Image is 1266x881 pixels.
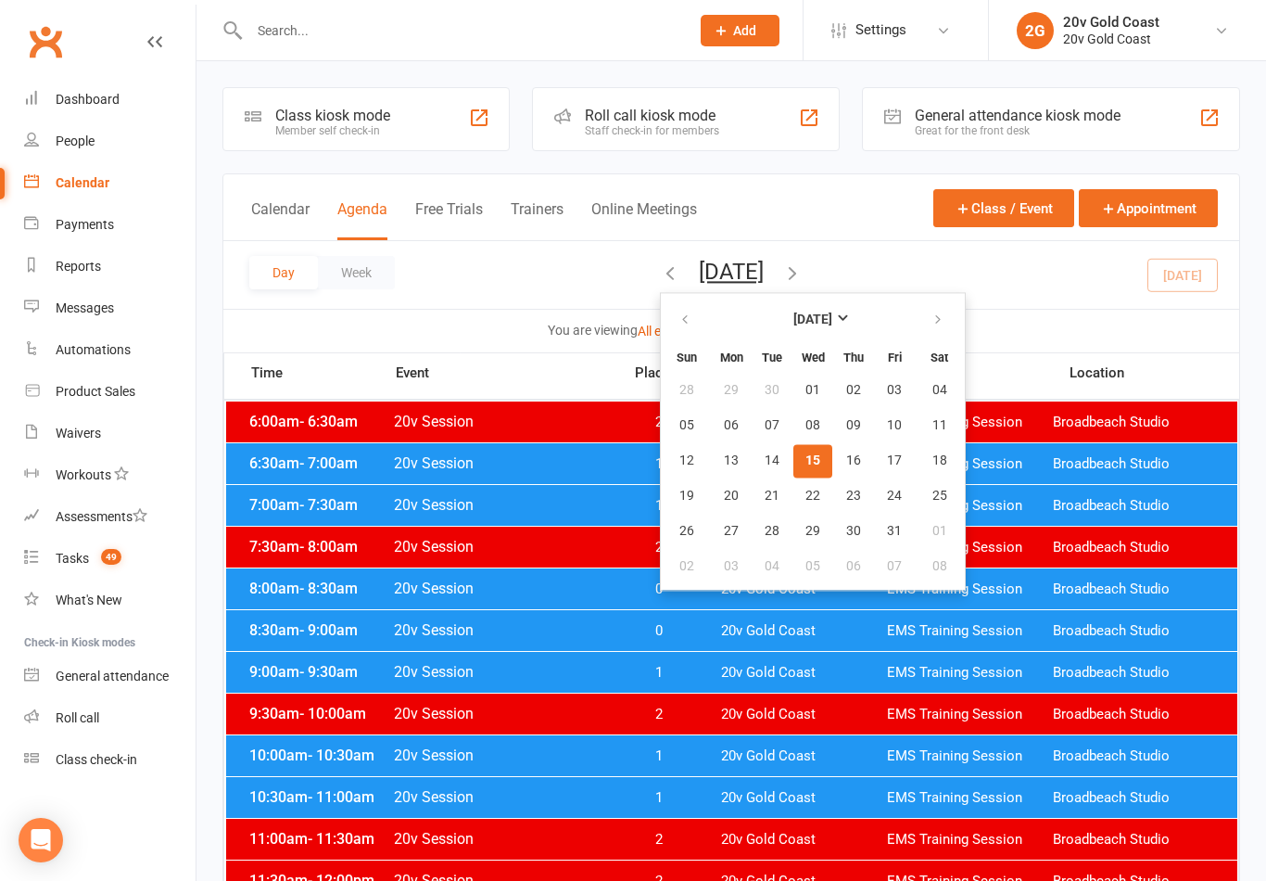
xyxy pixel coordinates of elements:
[753,550,791,583] button: 04
[753,444,791,478] button: 14
[932,418,947,433] span: 11
[753,515,791,548] button: 28
[679,453,694,468] span: 12
[875,479,914,513] button: 24
[932,383,947,398] span: 04
[765,383,779,398] span: 30
[846,453,861,468] span: 16
[933,189,1074,227] button: Class / Event
[585,124,719,137] div: Staff check-in for members
[393,788,611,806] span: 20v Session
[887,789,1053,807] span: EMS Training Session
[887,383,902,398] span: 03
[1079,189,1218,227] button: Appointment
[720,351,743,364] small: Monday
[393,413,611,430] span: 20v Session
[846,489,861,504] span: 23
[1063,14,1159,31] div: 20v Gold Coast
[610,497,707,515] span: 1
[1053,581,1219,598] span: Broadbeach Studio
[56,134,95,148] div: People
[24,413,196,454] a: Waivers
[887,497,1053,515] span: EMS Training Session
[887,455,1053,473] span: EMS Training Session
[1053,455,1219,473] span: Broadbeach Studio
[24,204,196,246] a: Payments
[888,351,902,364] small: Friday
[393,621,611,639] span: 20v Session
[916,444,963,478] button: 18
[56,593,122,607] div: What's New
[24,246,196,287] a: Reports
[247,364,395,387] span: Time
[56,752,137,767] div: Class check-in
[1053,622,1219,640] span: Broadbeach Studio
[753,374,791,407] button: 30
[699,259,764,285] button: [DATE]
[244,18,677,44] input: Search...
[765,559,779,574] span: 04
[610,622,707,640] span: 0
[318,256,395,289] button: Week
[765,453,779,468] span: 14
[56,551,89,566] div: Tasks
[299,496,358,514] span: - 7:30am
[712,515,751,548] button: 27
[916,550,963,583] button: 08
[846,383,861,398] span: 02
[1053,747,1219,765] span: Broadbeach Studio
[887,581,1053,598] span: EMS Training Session
[663,444,710,478] button: 12
[834,479,873,513] button: 23
[875,550,914,583] button: 07
[712,550,751,583] button: 03
[395,364,622,382] span: Event
[887,831,1053,849] span: EMS Training Session
[901,366,1070,380] span: Type
[245,705,393,722] span: 9:30am
[245,413,393,430] span: 6:00am
[663,550,710,583] button: 02
[299,705,366,722] span: - 10:00am
[679,559,694,574] span: 02
[724,559,739,574] span: 03
[887,664,1053,682] span: EMS Training Session
[724,383,739,398] span: 29
[249,256,318,289] button: Day
[663,515,710,548] button: 26
[855,9,906,51] span: Settings
[765,418,779,433] span: 07
[932,559,947,574] span: 08
[1063,31,1159,47] div: 20v Gold Coast
[915,107,1120,124] div: General attendance kiosk mode
[24,739,196,781] a: Class kiosk mode
[846,418,861,433] span: 09
[834,444,873,478] button: 16
[724,524,739,539] span: 27
[610,831,707,849] span: 2
[916,515,963,548] button: 01
[299,454,358,472] span: - 7:00am
[56,426,101,440] div: Waivers
[915,124,1120,137] div: Great for the front desk
[679,489,694,504] span: 19
[308,830,374,848] span: - 11:30am
[1017,12,1054,49] div: 2G
[721,706,887,723] span: 20v Gold Coast
[1053,664,1219,682] span: Broadbeach Studio
[1053,497,1219,515] span: Broadbeach Studio
[805,453,820,468] span: 15
[931,351,948,364] small: Saturday
[802,351,825,364] small: Wednesday
[875,409,914,442] button: 10
[712,479,751,513] button: 20
[610,706,707,723] span: 2
[805,383,820,398] span: 01
[251,200,310,240] button: Calendar
[299,413,358,430] span: - 6:30am
[245,538,393,555] span: 7:30am
[24,287,196,329] a: Messages
[1070,366,1238,380] span: Location
[724,489,739,504] span: 20
[887,706,1053,723] span: EMS Training Session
